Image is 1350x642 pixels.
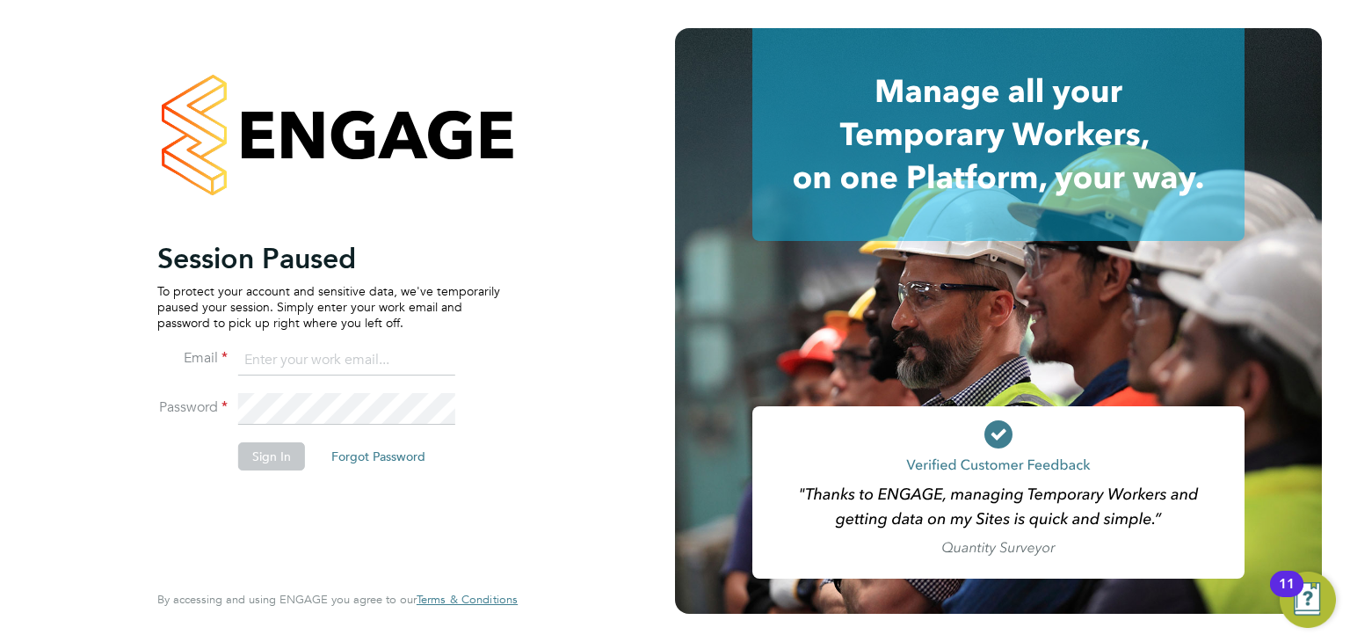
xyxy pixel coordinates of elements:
p: To protect your account and sensitive data, we've temporarily paused your session. Simply enter y... [157,283,500,332]
button: Forgot Password [317,442,439,471]
button: Sign In [238,442,305,471]
h2: Session Paused [157,241,500,276]
input: Enter your work email... [238,345,455,376]
label: Password [157,398,228,417]
a: Terms & Conditions [417,593,518,607]
span: Terms & Conditions [417,592,518,607]
div: 11 [1279,584,1295,607]
button: Open Resource Center, 11 new notifications [1280,572,1336,628]
span: By accessing and using ENGAGE you agree to our [157,592,518,607]
label: Email [157,349,228,368]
